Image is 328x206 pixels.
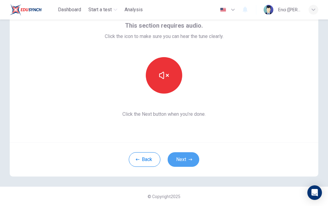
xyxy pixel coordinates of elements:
[129,152,160,167] button: Back
[105,111,224,118] span: Click the Next button when you’re done.
[125,21,203,30] span: This section requires audio.
[10,4,42,16] img: EduSynch logo
[58,6,81,13] span: Dashboard
[105,33,224,40] span: Click the icon to make sure you can hear the tune clearly.
[86,4,120,15] button: Start a test
[168,152,199,167] button: Next
[307,185,322,200] div: Open Intercom Messenger
[278,6,301,13] div: Enci ([PERSON_NAME]
[125,6,143,13] span: Analysis
[264,5,273,15] img: Profile picture
[148,194,180,199] span: © Copyright 2025
[56,4,84,15] button: Dashboard
[219,8,227,12] img: en
[10,4,56,16] a: EduSynch logo
[88,6,112,13] span: Start a test
[122,4,145,15] button: Analysis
